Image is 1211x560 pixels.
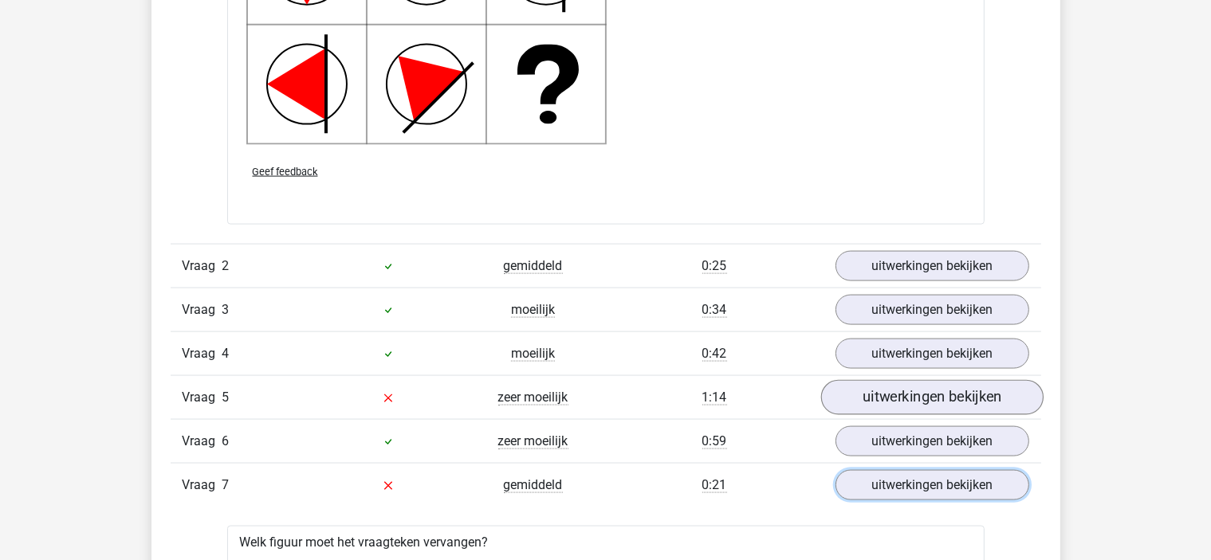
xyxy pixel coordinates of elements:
span: 7 [222,477,230,492]
span: zeer moeilijk [498,433,568,449]
span: Vraag [183,344,222,363]
span: 5 [222,390,230,405]
span: 0:25 [702,258,727,274]
span: 0:59 [702,433,727,449]
a: uitwerkingen bekijken [836,339,1029,369]
span: 4 [222,346,230,361]
span: 0:42 [702,346,727,362]
a: uitwerkingen bekijken [836,470,1029,500]
span: 0:34 [702,302,727,318]
span: 2 [222,258,230,273]
span: 3 [222,302,230,317]
a: uitwerkingen bekijken [836,295,1029,325]
span: moeilijk [511,346,555,362]
span: Geef feedback [253,166,318,178]
a: uitwerkingen bekijken [836,426,1029,456]
span: zeer moeilijk [498,390,568,405]
a: uitwerkingen bekijken [836,251,1029,281]
span: gemiddeld [504,477,563,493]
a: uitwerkingen bekijken [820,380,1043,415]
span: gemiddeld [504,258,563,274]
span: 1:14 [702,390,727,405]
span: Vraag [183,388,222,407]
span: Vraag [183,257,222,276]
span: 6 [222,433,230,448]
span: 0:21 [702,477,727,493]
span: Vraag [183,300,222,319]
span: Vraag [183,432,222,451]
span: Vraag [183,476,222,495]
span: moeilijk [511,302,555,318]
